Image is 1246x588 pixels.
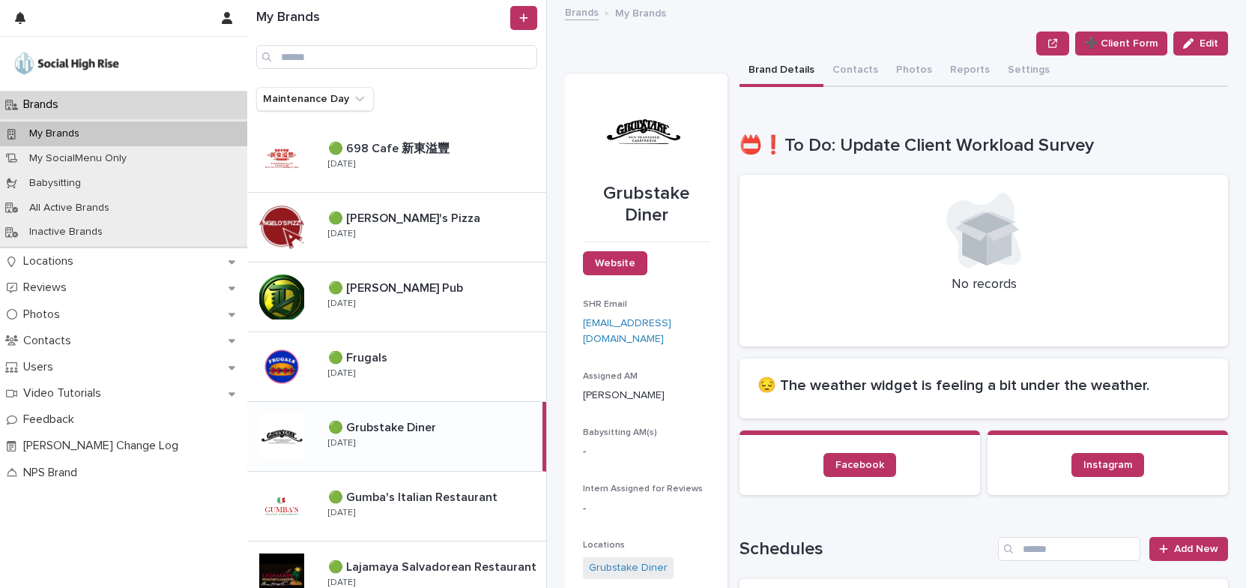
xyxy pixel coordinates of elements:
a: 🟢 698 Cafe 新東溢豐🟢 698 Cafe 新東溢豐 [DATE] [247,123,546,193]
span: Intern Assigned for Reviews [583,484,703,493]
p: NPS Brand [17,466,89,480]
p: 🟢 [PERSON_NAME] Pub [328,278,466,295]
p: My SocialMenu Only [17,152,139,165]
img: o5DnuTxEQV6sW9jFYBBf [12,49,121,79]
p: Feedback [17,412,86,427]
a: Facebook [823,453,896,477]
input: Search [998,537,1140,561]
a: 🟢 [PERSON_NAME]'s Pizza🟢 [PERSON_NAME]'s Pizza [DATE] [247,193,546,262]
input: Search [256,45,537,69]
span: Locations [583,541,625,550]
p: [PERSON_NAME] Change Log [17,439,190,453]
span: Assigned AM [583,372,638,381]
h2: 😔 The weather widget is feeling a bit under the weather. [757,376,1210,394]
p: 🟢 Gumba's Italian Restaurant [328,487,500,505]
p: [DATE] [328,508,355,518]
p: Babysitting [17,177,93,190]
a: Website [583,251,647,275]
a: Grubstake Diner [589,560,668,576]
p: Reviews [17,280,79,295]
span: SHR Email [583,300,627,309]
p: Brands [17,97,70,112]
a: 🟢 [PERSON_NAME] Pub🟢 [PERSON_NAME] Pub [DATE] [247,262,546,332]
a: 🟢 Frugals🟢 Frugals [DATE] [247,332,546,402]
p: [DATE] [328,438,355,448]
span: ➕ Client Form [1085,36,1158,51]
p: 🟢 [PERSON_NAME]'s Pizza [328,208,483,226]
p: 🟢 Grubstake Diner [328,418,439,435]
p: 🟢 Lajamaya Salvadorean Restaurant [328,557,539,574]
p: [DATE] [328,298,355,309]
p: [PERSON_NAME] [583,388,710,403]
button: Brand Details [740,55,823,87]
p: Users [17,360,65,374]
p: - [583,501,710,517]
button: Maintenance Day [256,87,374,111]
span: Website [595,258,635,268]
p: Inactive Brands [17,226,115,238]
p: Grubstake Diner [583,183,710,226]
h1: My Brands [256,10,507,26]
p: No records [757,277,1210,293]
p: Video Tutorials [17,386,113,400]
p: Photos [17,307,72,322]
span: Add New [1174,544,1218,554]
a: Brands [565,3,599,20]
p: [DATE] [328,229,355,239]
p: My Brands [615,4,666,20]
button: Photos [887,55,941,87]
p: [DATE] [328,159,355,169]
span: Instagram [1083,460,1132,470]
button: Contacts [823,55,887,87]
p: - [583,444,710,460]
p: 🟢 698 Cafe 新東溢豐 [328,139,453,156]
button: Settings [999,55,1059,87]
a: 🟢 Grubstake Diner🟢 Grubstake Diner [DATE] [247,402,546,472]
p: [DATE] [328,577,355,588]
h1: Schedules [740,538,992,560]
p: 🟢 Frugals [328,348,390,365]
p: All Active Brands [17,202,121,214]
span: Edit [1200,38,1218,49]
a: 🟢 Gumba's Italian Restaurant🟢 Gumba's Italian Restaurant [DATE] [247,472,546,541]
p: [DATE] [328,368,355,379]
button: Reports [941,55,999,87]
a: [EMAIL_ADDRESS][DOMAIN_NAME] [583,318,671,344]
span: Babysitting AM(s) [583,428,657,437]
span: Facebook [835,460,884,470]
button: ➕ Client Form [1075,31,1167,55]
p: Contacts [17,334,83,348]
a: Instagram [1071,453,1144,477]
button: Edit [1173,31,1228,55]
h1: 📛❗To Do: Update Client Workload Survey [740,135,1228,157]
p: My Brands [17,127,91,140]
p: Locations [17,254,85,268]
a: Add New [1149,537,1228,561]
